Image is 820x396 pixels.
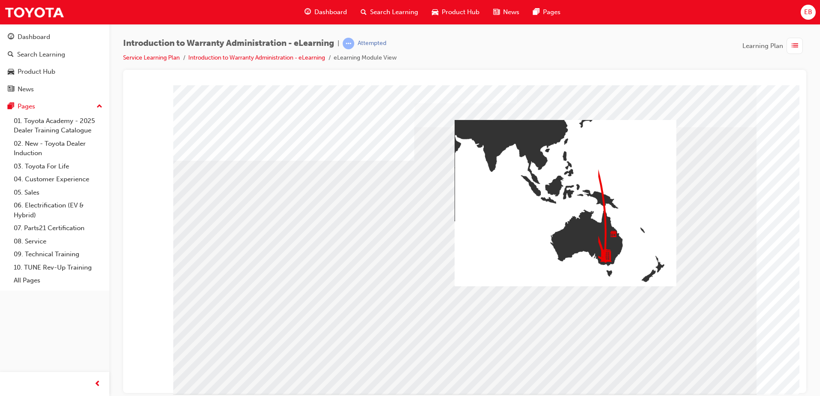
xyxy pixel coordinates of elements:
[334,53,397,63] li: eLearning Module View
[8,68,14,76] span: car-icon
[742,41,783,51] span: Learning Plan
[3,27,106,99] button: DashboardSearch LearningProduct HubNews
[8,33,14,41] span: guage-icon
[3,81,106,97] a: News
[801,5,816,20] button: EB
[493,7,500,18] span: news-icon
[533,7,540,18] span: pages-icon
[804,7,812,17] span: EB
[354,3,425,21] a: search-iconSearch Learning
[370,7,418,17] span: Search Learning
[338,39,339,48] span: |
[10,137,106,160] a: 02. New - Toyota Dealer Induction
[18,102,35,111] div: Pages
[17,50,65,60] div: Search Learning
[442,7,479,17] span: Product Hub
[10,199,106,222] a: 06. Electrification (EV & Hybrid)
[10,160,106,173] a: 03. Toyota For Life
[123,54,180,61] a: Service Learning Plan
[10,261,106,274] a: 10. TUNE Rev-Up Training
[10,114,106,137] a: 01. Toyota Academy - 2025 Dealer Training Catalogue
[10,274,106,287] a: All Pages
[123,39,334,48] span: Introduction to Warranty Administration - eLearning
[18,67,55,77] div: Product Hub
[8,51,14,59] span: search-icon
[8,86,14,93] span: news-icon
[526,3,567,21] a: pages-iconPages
[3,64,106,80] a: Product Hub
[3,99,106,114] button: Pages
[432,7,438,18] span: car-icon
[10,186,106,199] a: 05. Sales
[503,7,519,17] span: News
[10,248,106,261] a: 09. Technical Training
[18,84,34,94] div: News
[361,7,367,18] span: search-icon
[358,39,386,48] div: Attempted
[96,101,102,112] span: up-icon
[94,379,101,390] span: prev-icon
[792,41,798,51] span: list-icon
[3,47,106,63] a: Search Learning
[8,103,14,111] span: pages-icon
[343,38,354,49] span: learningRecordVerb_ATTEMPT-icon
[742,38,806,54] button: Learning Plan
[188,54,325,61] a: Introduction to Warranty Administration - eLearning
[10,235,106,248] a: 08. Service
[486,3,526,21] a: news-iconNews
[304,7,311,18] span: guage-icon
[298,3,354,21] a: guage-iconDashboard
[543,7,561,17] span: Pages
[18,32,50,42] div: Dashboard
[10,173,106,186] a: 04. Customer Experience
[425,3,486,21] a: car-iconProduct Hub
[10,222,106,235] a: 07. Parts21 Certification
[4,3,64,22] img: Trak
[314,7,347,17] span: Dashboard
[3,29,106,45] a: Dashboard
